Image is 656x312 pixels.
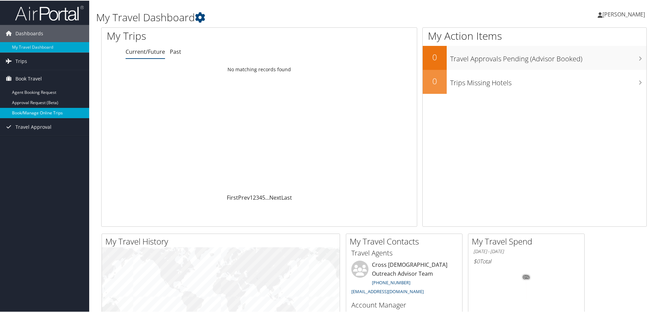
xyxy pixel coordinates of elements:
[348,260,460,297] li: Cross [DEMOGRAPHIC_DATA] Outreach Advisor Team
[15,52,27,69] span: Trips
[350,235,462,247] h2: My Travel Contacts
[96,10,467,24] h1: My Travel Dashboard
[126,47,165,55] a: Current/Future
[423,75,447,86] h2: 0
[265,193,269,201] span: …
[423,69,646,93] a: 0Trips Missing Hotels
[351,288,424,294] a: [EMAIL_ADDRESS][DOMAIN_NAME]
[262,193,265,201] a: 5
[351,300,457,309] h3: Account Manager
[602,10,645,17] span: [PERSON_NAME]
[15,118,51,135] span: Travel Approval
[450,74,646,87] h3: Trips Missing Hotels
[259,193,262,201] a: 4
[227,193,238,201] a: First
[598,3,652,24] a: [PERSON_NAME]
[524,275,529,279] tspan: 0%
[107,28,280,42] h1: My Trips
[372,279,410,285] a: [PHONE_NUMBER]
[250,193,253,201] a: 1
[256,193,259,201] a: 3
[423,51,447,62] h2: 0
[102,63,417,75] td: No matching records found
[15,4,84,21] img: airportal-logo.png
[473,248,579,254] h6: [DATE] - [DATE]
[253,193,256,201] a: 2
[269,193,281,201] a: Next
[105,235,340,247] h2: My Travel History
[450,50,646,63] h3: Travel Approvals Pending (Advisor Booked)
[281,193,292,201] a: Last
[423,45,646,69] a: 0Travel Approvals Pending (Advisor Booked)
[423,28,646,42] h1: My Action Items
[472,235,584,247] h2: My Travel Spend
[473,257,579,264] h6: Total
[15,24,43,41] span: Dashboards
[473,257,480,264] span: $0
[15,70,42,87] span: Book Travel
[238,193,250,201] a: Prev
[351,248,457,257] h3: Travel Agents
[170,47,181,55] a: Past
